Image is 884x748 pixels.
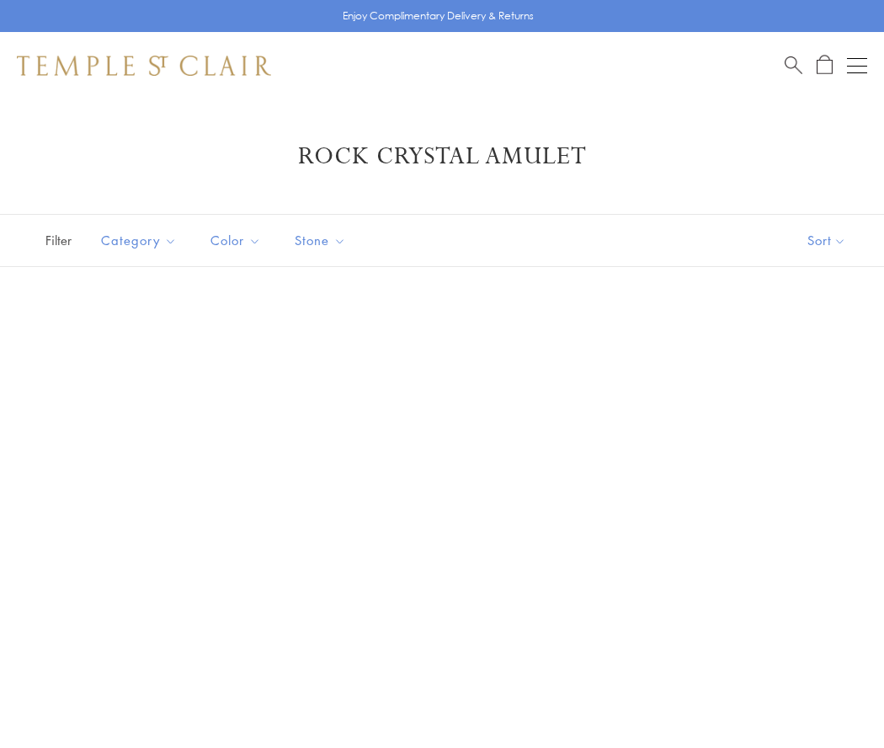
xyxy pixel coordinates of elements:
[785,55,802,76] a: Search
[93,230,189,251] span: Category
[770,215,884,266] button: Show sort by
[202,230,274,251] span: Color
[817,55,833,76] a: Open Shopping Bag
[17,56,271,76] img: Temple St. Clair
[88,222,189,259] button: Category
[847,56,867,76] button: Open navigation
[42,142,842,172] h1: Rock Crystal Amulet
[286,230,359,251] span: Stone
[343,8,534,24] p: Enjoy Complimentary Delivery & Returns
[198,222,274,259] button: Color
[282,222,359,259] button: Stone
